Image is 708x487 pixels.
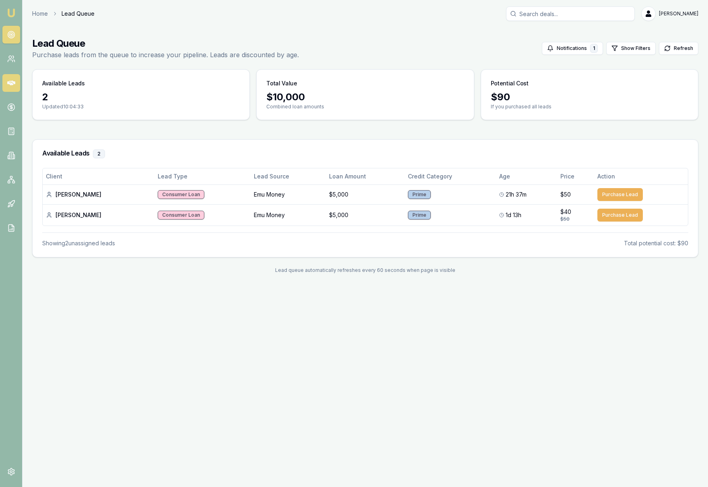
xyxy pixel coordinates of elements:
th: Loan Amount [326,168,404,184]
th: Price [557,168,594,184]
th: Age [496,168,557,184]
span: 1d 13h [506,211,521,219]
div: Consumer Loan [158,190,204,199]
span: Lead Queue [62,10,95,18]
div: 1 [590,44,598,53]
td: Emu Money [251,204,326,226]
div: 2 [42,91,240,104]
div: $ 10,000 [266,91,464,104]
div: $50 [560,216,591,222]
th: Lead Type [154,168,250,184]
button: Purchase Lead [597,209,643,222]
th: Action [594,168,688,184]
td: $5,000 [326,204,404,226]
p: If you purchased all leads [491,104,688,110]
td: Emu Money [251,184,326,204]
p: Purchase leads from the queue to increase your pipeline. Leads are discounted by age. [32,50,299,60]
button: Refresh [659,42,698,55]
h3: Available Leads [42,79,85,87]
span: [PERSON_NAME] [659,10,698,17]
button: Purchase Lead [597,188,643,201]
div: Showing 2 unassigned lead s [42,239,115,247]
div: 2 [93,149,105,158]
h3: Total Value [266,79,297,87]
th: Lead Source [251,168,326,184]
a: Home [32,10,48,18]
th: Credit Category [405,168,496,184]
div: Prime [408,211,431,220]
div: [PERSON_NAME] [46,211,151,219]
button: Notifications1 [542,42,603,55]
p: Combined loan amounts [266,104,464,110]
input: Search deals [506,6,635,21]
button: Show Filters [606,42,656,55]
span: $40 [560,208,571,216]
h1: Lead Queue [32,37,299,50]
div: Consumer Loan [158,211,204,220]
span: 21h 37m [506,191,527,199]
span: $50 [560,191,571,199]
p: Updated 10:04:33 [42,104,240,110]
div: $ 90 [491,91,688,104]
td: $5,000 [326,184,404,204]
nav: breadcrumb [32,10,95,18]
div: [PERSON_NAME] [46,191,151,199]
div: Lead queue automatically refreshes every 60 seconds when page is visible [32,267,698,274]
div: Total potential cost: $90 [624,239,688,247]
img: emu-icon-u.png [6,8,16,18]
th: Client [43,168,154,184]
h3: Potential Cost [491,79,529,87]
div: Prime [408,190,431,199]
h3: Available Leads [42,149,688,158]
